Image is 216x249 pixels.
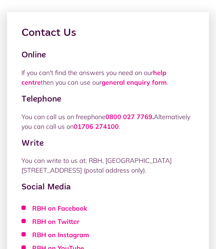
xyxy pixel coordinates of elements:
[105,113,152,121] a: 0800 027 7769
[21,112,195,131] p: You can call us on freephone Alternatively you can call us on .
[32,217,79,226] a: RBH on Twitter
[102,78,167,86] a: general enquiry form
[21,69,166,86] a: help centre
[105,113,154,121] strong: .
[21,94,195,105] h3: Telephone
[21,27,195,39] h2: Contact Us
[32,204,87,212] a: RBH on Facebook
[21,138,195,149] h3: Write
[74,122,119,131] a: 01706 274100
[21,50,195,61] h3: Online
[32,231,89,239] a: RBH on Instagram
[21,182,195,193] h3: Social Media
[21,68,195,87] p: If you can't find the answers you need on our then you can use our .
[21,156,195,175] p: You can write to us at: RBH, [GEOGRAPHIC_DATA][STREET_ADDRESS] (postal address only).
